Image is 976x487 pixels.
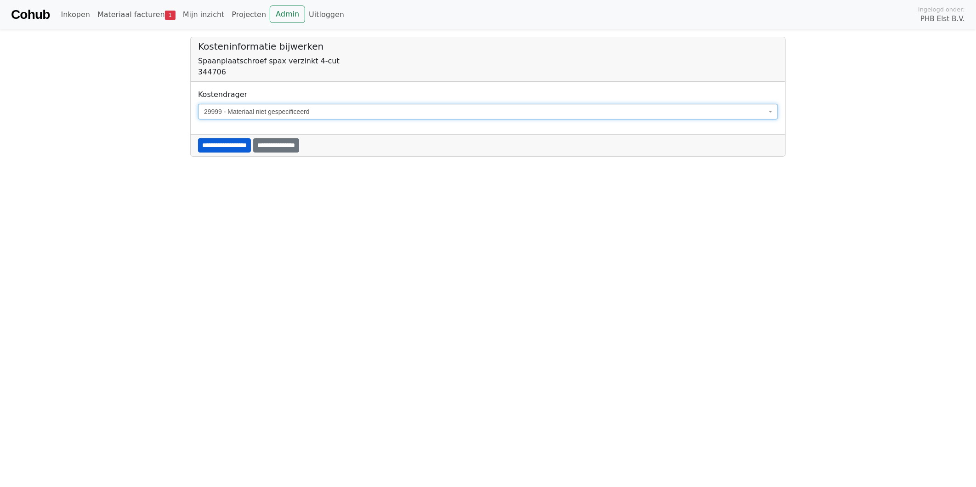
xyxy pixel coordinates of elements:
[94,6,179,24] a: Materiaal facturen1
[165,11,176,20] span: 1
[198,56,778,67] div: Spaanplaatschroef spax verzinkt 4-cut
[57,6,93,24] a: Inkopen
[228,6,270,24] a: Projecten
[918,5,965,14] span: Ingelogd onder:
[198,67,778,78] div: 344706
[920,14,965,24] span: PHB Elst B.V.
[270,6,305,23] a: Admin
[179,6,228,24] a: Mijn inzicht
[198,41,778,52] h5: Kosteninformatie bijwerken
[11,4,50,26] a: Cohub
[204,107,766,116] span: 29999 - Materiaal niet gespecificeerd
[305,6,348,24] a: Uitloggen
[198,89,247,100] label: Kostendrager
[198,104,778,119] span: 29999 - Materiaal niet gespecificeerd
